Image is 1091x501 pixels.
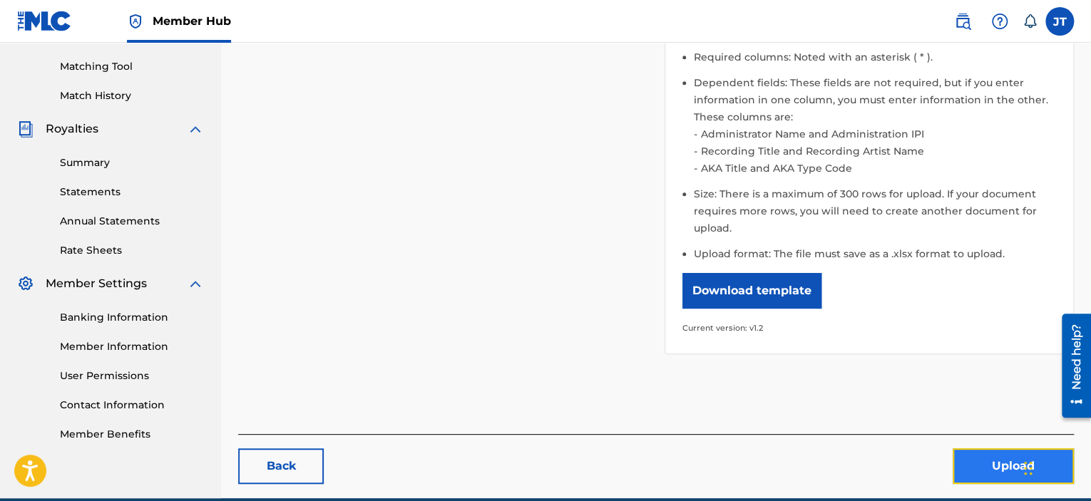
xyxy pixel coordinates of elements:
a: Back [238,448,324,484]
li: AKA Title and AKA Type Code [697,160,1056,177]
button: Download template [682,273,821,309]
li: Required columns: Noted with an asterisk ( * ). [694,48,1056,74]
a: Contact Information [60,398,204,413]
img: help [991,13,1008,30]
button: Upload [953,448,1074,484]
a: Matching Tool [60,59,204,74]
li: Recording Title and Recording Artist Name [697,143,1056,160]
a: Member Benefits [60,427,204,442]
img: expand [187,275,204,292]
a: Public Search [948,7,977,36]
p: Current version: v1.2 [682,319,1056,336]
li: Upload format: The file must save as a .xlsx format to upload. [694,245,1056,262]
img: Royalties [17,120,34,138]
div: Help [985,7,1014,36]
a: Banking Information [60,310,204,325]
a: User Permissions [60,368,204,383]
a: Rate Sheets [60,243,204,258]
li: Size: There is a maximum of 300 rows for upload. If your document requires more rows, you will ne... [694,185,1056,245]
a: Member Information [60,339,204,354]
a: Summary [60,155,204,170]
li: Administrator Name and Administration IPI [697,125,1056,143]
img: Top Rightsholder [127,13,144,30]
a: Statements [60,185,204,200]
iframe: Chat Widget [1020,433,1091,501]
div: User Menu [1045,7,1074,36]
img: expand [187,120,204,138]
span: Member Settings [46,275,147,292]
img: MLC Logo [17,11,72,31]
img: search [954,13,971,30]
img: Member Settings [17,275,34,292]
iframe: Resource Center [1051,309,1091,423]
span: Member Hub [153,13,231,29]
a: Annual Statements [60,214,204,229]
li: Dependent fields: These fields are not required, but if you enter information in one column, you ... [694,74,1056,185]
a: Match History [60,88,204,103]
div: Drag [1024,447,1033,490]
div: Notifications [1023,14,1037,29]
span: Royalties [46,120,98,138]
